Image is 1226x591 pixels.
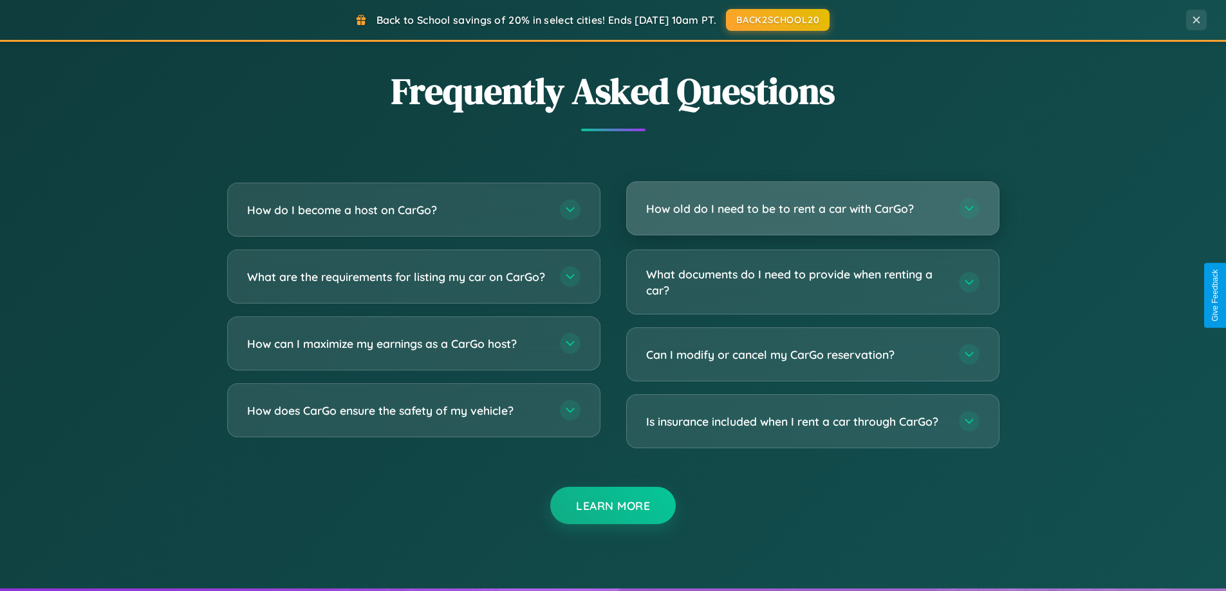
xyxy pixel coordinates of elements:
h3: How can I maximize my earnings as a CarGo host? [247,336,547,352]
h3: How does CarGo ensure the safety of my vehicle? [247,403,547,419]
h3: What are the requirements for listing my car on CarGo? [247,269,547,285]
button: Learn More [550,487,676,524]
h3: Is insurance included when I rent a car through CarGo? [646,414,946,430]
div: Give Feedback [1211,269,1220,322]
button: BACK2SCHOOL20 [726,9,830,31]
h3: How do I become a host on CarGo? [247,202,547,218]
h3: How old do I need to be to rent a car with CarGo? [646,201,946,217]
span: Back to School savings of 20% in select cities! Ends [DATE] 10am PT. [376,14,716,26]
h2: Frequently Asked Questions [227,66,999,116]
h3: Can I modify or cancel my CarGo reservation? [646,347,946,363]
h3: What documents do I need to provide when renting a car? [646,266,946,298]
